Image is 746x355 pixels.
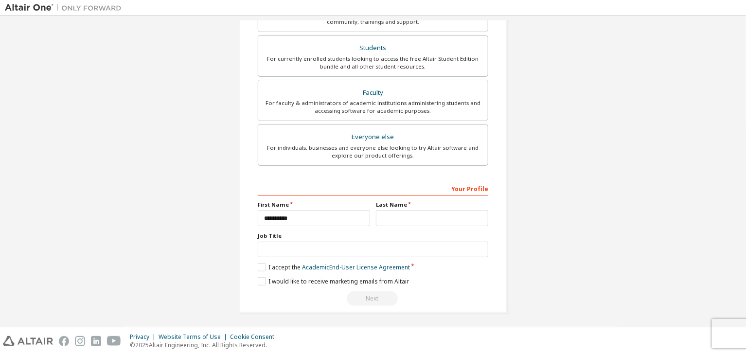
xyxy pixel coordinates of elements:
div: Your Profile [258,180,488,196]
img: youtube.svg [107,336,121,346]
img: Altair One [5,3,126,13]
label: First Name [258,201,370,209]
label: I accept the [258,263,410,271]
img: facebook.svg [59,336,69,346]
div: Cookie Consent [230,333,280,341]
a: Academic End-User License Agreement [302,263,410,271]
p: © 2025 Altair Engineering, Inc. All Rights Reserved. [130,341,280,349]
div: Students [264,41,482,55]
label: Job Title [258,232,488,240]
img: altair_logo.svg [3,336,53,346]
div: For individuals, businesses and everyone else looking to try Altair software and explore our prod... [264,144,482,160]
img: linkedin.svg [91,336,101,346]
div: Website Terms of Use [159,333,230,341]
label: Last Name [376,201,488,209]
div: Privacy [130,333,159,341]
div: Read and acccept EULA to continue [258,291,488,306]
div: For faculty & administrators of academic institutions administering students and accessing softwa... [264,99,482,115]
div: Everyone else [264,130,482,144]
label: I would like to receive marketing emails from Altair [258,277,409,285]
div: Faculty [264,86,482,100]
div: For currently enrolled students looking to access the free Altair Student Edition bundle and all ... [264,55,482,71]
img: instagram.svg [75,336,85,346]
